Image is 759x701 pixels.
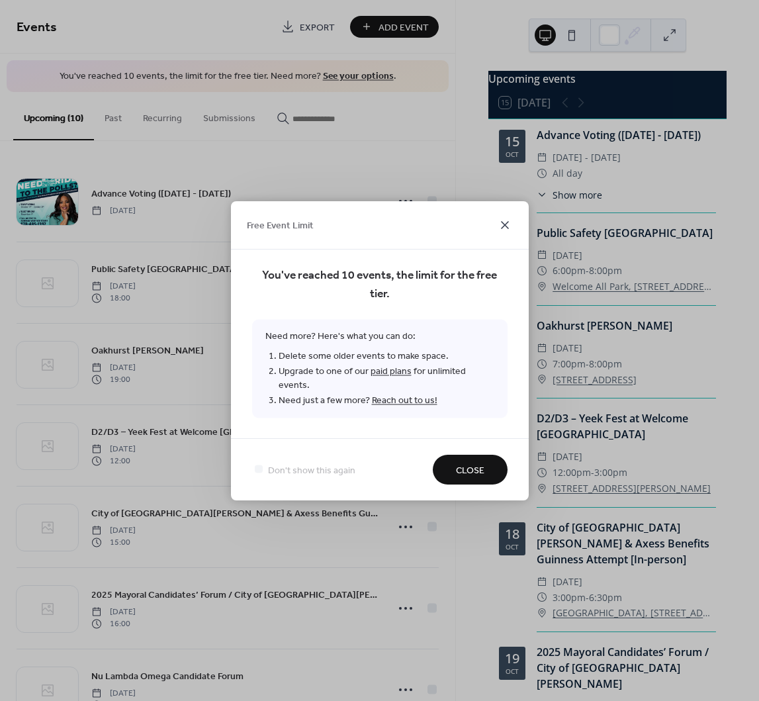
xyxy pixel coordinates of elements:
a: paid plans [371,362,412,380]
button: Close [433,455,508,485]
li: Upgrade to one of our for unlimited events. [279,363,494,393]
span: You've reached 10 events, the limit for the free tier. [252,266,508,303]
li: Need just a few more? [279,393,494,408]
span: Close [456,463,484,477]
span: Need more? Here's what you can do: [252,319,508,418]
span: Don't show this again [268,463,355,477]
span: Free Event Limit [247,219,314,233]
a: Reach out to us! [372,391,437,409]
li: Delete some older events to make space. [279,348,494,363]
